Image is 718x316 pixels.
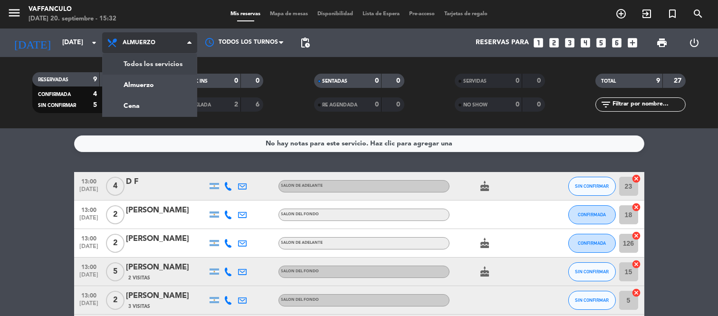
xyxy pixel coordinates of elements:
span: SERVIDAS [463,79,487,84]
span: SIN CONFIRMAR [38,103,76,108]
span: 4 [106,177,124,196]
i: add_circle_outline [615,8,627,19]
span: SIN CONFIRMAR [575,183,609,189]
i: arrow_drop_down [88,37,100,48]
span: 2 [106,291,124,310]
i: cake [479,238,491,249]
i: filter_list [600,99,612,110]
span: SIN CONFIRMAR [575,269,609,274]
strong: 27 [674,77,683,84]
button: CONFIRMADA [568,234,616,253]
span: 13:00 [77,261,101,272]
i: cancel [632,259,641,269]
span: print [656,37,668,48]
div: [DATE] 20. septiembre - 15:32 [29,14,116,24]
i: looks_6 [611,37,623,49]
strong: 9 [656,77,660,84]
i: power_settings_new [689,37,700,48]
div: [PERSON_NAME] [126,290,207,302]
span: [DATE] [77,243,101,254]
span: 5 [106,262,124,281]
strong: 0 [537,77,543,84]
div: LOG OUT [678,29,711,57]
i: cancel [632,288,641,297]
span: 3 Visitas [129,303,151,310]
i: [DATE] [7,32,57,53]
div: Vaffanculo [29,5,116,14]
i: cancel [632,174,641,183]
span: pending_actions [299,37,311,48]
i: looks_5 [595,37,607,49]
span: SALON DEL FONDO [281,298,319,302]
div: [PERSON_NAME] [126,204,207,217]
span: 2 [106,205,124,224]
span: SALON DEL FONDO [281,269,319,273]
span: SALON DEL FONDO [281,212,319,216]
a: Todos los servicios [103,54,197,75]
span: [DATE] [77,186,101,197]
strong: 0 [516,77,519,84]
span: 13:00 [77,175,101,186]
span: [DATE] [77,300,101,311]
button: SIN CONFIRMAR [568,177,616,196]
i: looks_4 [579,37,592,49]
i: menu [7,6,21,20]
span: SALON DE ADELANTE [281,184,323,188]
i: cancel [632,202,641,212]
i: cancel [632,231,641,240]
span: Pre-acceso [404,11,440,17]
strong: 0 [375,101,379,108]
span: CONFIRMADA [578,212,606,217]
strong: 0 [396,77,402,84]
strong: 0 [234,77,238,84]
span: Reservas para [476,39,529,47]
strong: 0 [396,101,402,108]
span: CONFIRMADA [578,240,606,246]
i: looks_3 [564,37,576,49]
span: Mapa de mesas [265,11,313,17]
strong: 6 [256,101,261,108]
span: CONFIRMADA [38,92,71,97]
span: [DATE] [77,215,101,226]
i: cake [479,181,491,192]
span: 2 Visitas [129,274,151,282]
strong: 2 [234,101,238,108]
button: SIN CONFIRMAR [568,262,616,281]
span: 13:00 [77,232,101,243]
i: search [692,8,704,19]
span: TOTAL [601,79,616,84]
div: D F [126,176,207,188]
strong: 0 [256,77,261,84]
i: looks_two [548,37,560,49]
span: Disponibilidad [313,11,358,17]
span: NO SHOW [463,103,488,107]
button: SIN CONFIRMAR [568,291,616,310]
i: turned_in_not [667,8,678,19]
span: Almuerzo [123,39,155,46]
span: Lista de Espera [358,11,404,17]
span: SENTADAS [323,79,348,84]
strong: 0 [537,101,543,108]
span: 2 [106,234,124,253]
i: exit_to_app [641,8,652,19]
div: [PERSON_NAME] [126,261,207,274]
a: Almuerzo [103,75,197,96]
i: cake [479,266,491,278]
span: 13:00 [77,204,101,215]
button: CONFIRMADA [568,205,616,224]
span: 13:00 [77,289,101,300]
strong: 0 [516,101,519,108]
span: SALON DE ADELANTE [281,241,323,245]
span: Mis reservas [226,11,265,17]
input: Filtrar por nombre... [612,99,685,110]
span: RE AGENDADA [323,103,358,107]
strong: 9 [93,76,97,83]
button: menu [7,6,21,23]
span: RESERVADAS [38,77,68,82]
div: [PERSON_NAME] [126,233,207,245]
strong: 5 [93,102,97,108]
strong: 0 [375,77,379,84]
span: Tarjetas de regalo [440,11,492,17]
span: [DATE] [77,272,101,283]
div: No hay notas para este servicio. Haz clic para agregar una [266,138,452,149]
